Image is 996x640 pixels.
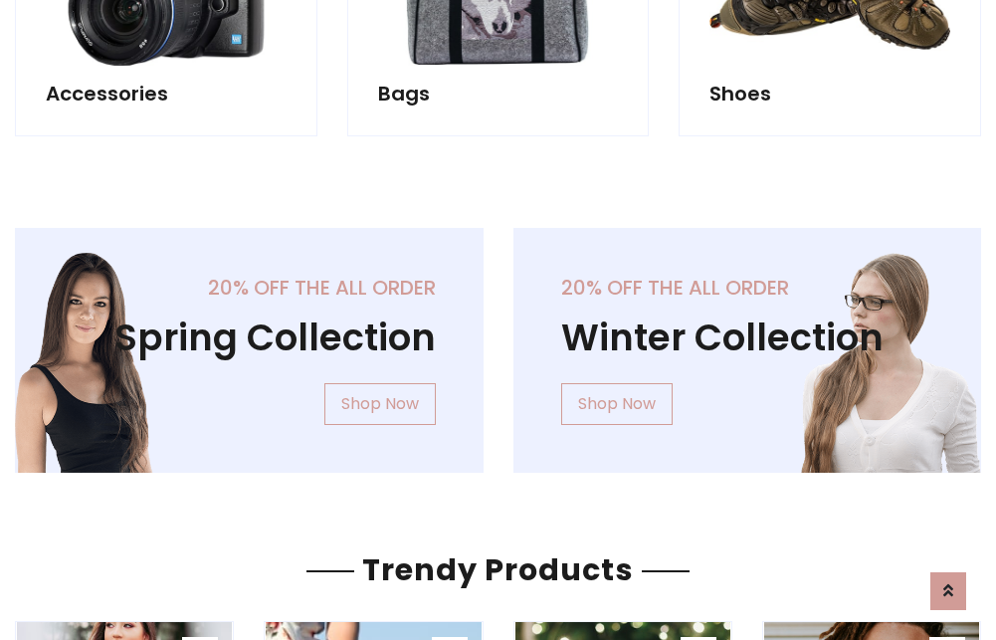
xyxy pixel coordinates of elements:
a: Shop Now [561,383,673,425]
h5: 20% off the all order [63,276,436,300]
h5: Accessories [46,82,287,106]
h1: Winter Collection [561,316,934,359]
h5: Shoes [709,82,950,106]
h1: Spring Collection [63,316,436,359]
span: Trendy Products [354,548,642,591]
h5: 20% off the all order [561,276,934,300]
h5: Bags [378,82,619,106]
a: Shop Now [324,383,436,425]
